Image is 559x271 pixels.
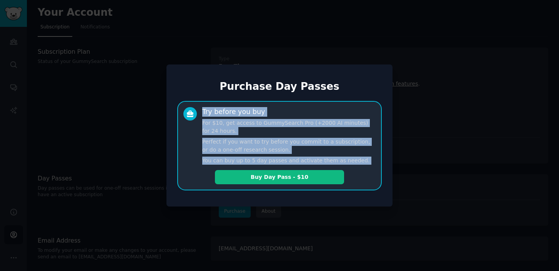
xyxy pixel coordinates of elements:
button: Buy Day Pass - $10 [215,170,344,184]
p: Perfect if you want to try before you commit to a subscription, or do a one-off research session. [202,138,376,154]
p: For $10, get access to GummySearch Pro (+2000 AI minutes) for 24 hours. [202,119,376,135]
div: Try before you buy [202,107,265,117]
p: You can buy up to 5 day passes and activate them as needed. [202,157,376,165]
h1: Purchase Day Passes [177,81,382,93]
